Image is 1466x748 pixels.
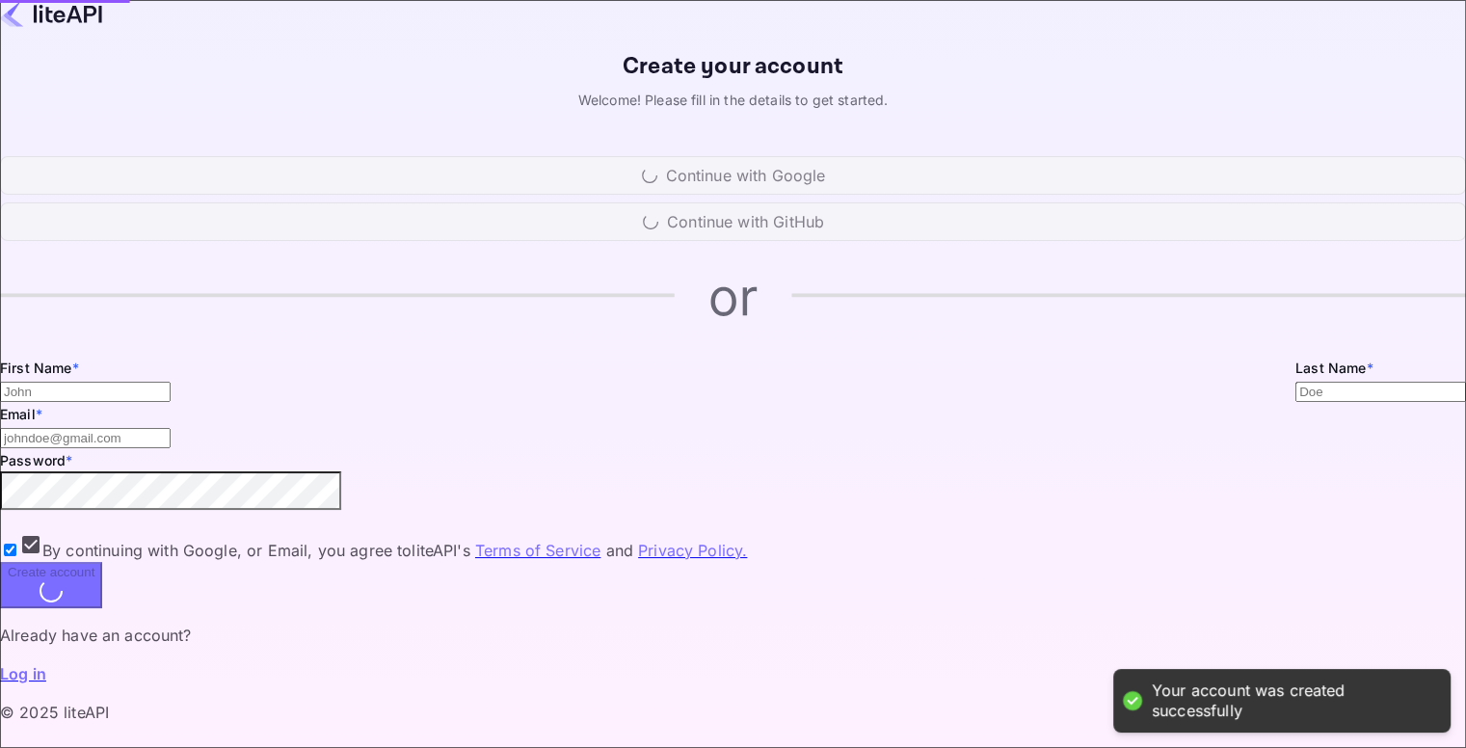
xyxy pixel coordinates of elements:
[4,544,16,556] input: By continuing with Google, or Email, you agree toliteAPI's Terms of Service and Privacy Policy.
[638,541,747,560] a: Privacy Policy.
[1295,360,1373,376] label: Last Name
[475,541,600,560] a: Terms of Service
[42,539,747,562] span: By continuing with Google, or Email, you agree to liteAPI's and
[1295,382,1466,402] input: Doe
[1152,681,1431,721] div: Your account was created successfully
[8,502,23,518] button: toggle password visibility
